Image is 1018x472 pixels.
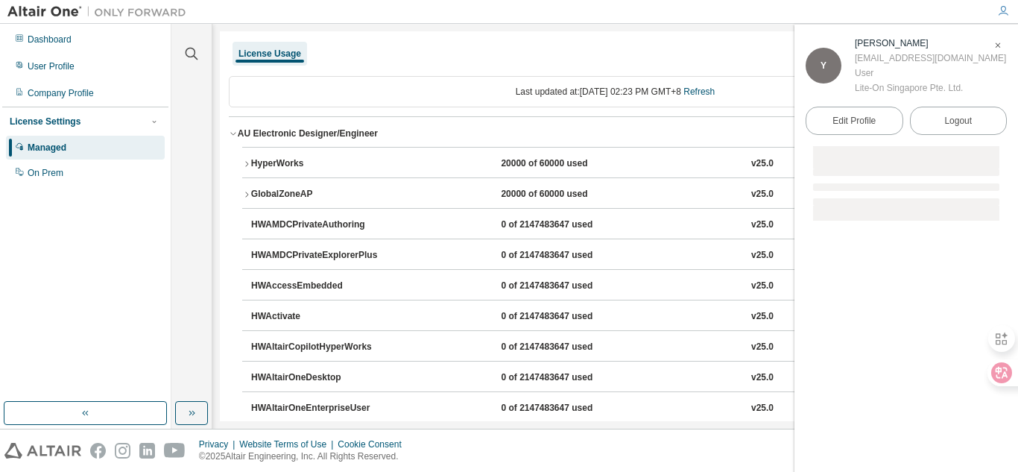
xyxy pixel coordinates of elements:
div: 0 of 2147483647 used [501,371,635,385]
div: 0 of 2147483647 used [501,310,635,324]
div: [EMAIL_ADDRESS][DOMAIN_NAME] [855,51,1006,66]
div: v25.0 [751,341,774,354]
a: Edit Profile [806,107,903,135]
div: GlobalZoneAP [251,188,385,201]
div: v25.0 [751,157,774,171]
p: © 2025 Altair Engineering, Inc. All Rights Reserved. [199,450,411,463]
div: HWAltairOneEnterpriseUser [251,402,385,415]
img: Altair One [7,4,194,19]
span: Logout [944,113,972,128]
div: v25.0 [751,218,774,232]
span: Edit Profile [832,115,876,127]
div: 20000 of 60000 used [501,157,635,171]
img: instagram.svg [115,443,130,459]
div: HWAMDCPrivateAuthoring [251,218,385,232]
div: AU Electronic Designer/Engineer [238,128,378,139]
img: altair_logo.svg [4,443,81,459]
div: v25.0 [751,371,774,385]
div: v25.0 [751,249,774,262]
button: HyperWorks20000 of 60000 usedv25.0Expire date:[DATE] [242,148,988,180]
button: HWAccessEmbedded0 of 2147483647 usedv25.0Expire date:[DATE] [251,270,988,303]
img: linkedin.svg [139,443,155,459]
div: On Prem [28,167,63,179]
div: 0 of 2147483647 used [501,249,635,262]
div: HWAMDCPrivateExplorerPlus [251,249,385,262]
button: HWAMDCPrivateAuthoring0 of 2147483647 usedv25.0Expire date:[DATE] [251,209,988,242]
div: 0 of 2147483647 used [501,280,635,293]
button: HWAltairOneEnterpriseUser0 of 2147483647 usedv25.0Expire date:[DATE] [251,392,988,425]
div: 0 of 2147483647 used [501,341,635,354]
div: 0 of 2147483647 used [501,402,635,415]
div: HWActivate [251,310,385,324]
div: v25.0 [751,280,774,293]
button: GlobalZoneAP20000 of 60000 usedv25.0Expire date:[DATE] [242,178,988,211]
div: Lite-On Singapore Pte. Ltd. [855,81,1006,95]
a: Refresh [683,86,715,97]
button: Logout [910,107,1008,135]
div: HyperWorks [251,157,385,171]
button: HWAltairOneDesktop0 of 2147483647 usedv25.0Expire date:[DATE] [251,362,988,394]
div: 0 of 2147483647 used [501,218,635,232]
div: v25.0 [751,188,774,201]
div: Dashboard [28,34,72,45]
div: Yingqian Zhang [855,36,1006,51]
div: HWAltairOneDesktop [251,371,385,385]
div: Managed [28,142,66,154]
button: HWAltairCopilotHyperWorks0 of 2147483647 usedv25.0Expire date:[DATE] [251,331,988,364]
div: Last updated at: [DATE] 02:23 PM GMT+8 [229,76,1002,107]
div: Cookie Consent [338,438,410,450]
div: HWAccessEmbedded [251,280,385,293]
div: License Settings [10,116,80,128]
div: Website Terms of Use [239,438,338,450]
button: HWActivate0 of 2147483647 usedv25.0Expire date:[DATE] [251,300,988,333]
button: AU Electronic Designer/EngineerLicense ID: 147404 [229,117,1002,150]
div: v25.0 [751,402,774,415]
img: facebook.svg [90,443,106,459]
div: License Usage [238,48,301,60]
div: v25.0 [751,310,774,324]
img: youtube.svg [164,443,186,459]
div: 20000 of 60000 used [501,188,635,201]
div: User Profile [28,60,75,72]
div: User [855,66,1006,81]
span: Y [821,60,826,71]
div: Privacy [199,438,239,450]
div: HWAltairCopilotHyperWorks [251,341,385,354]
button: HWAMDCPrivateExplorerPlus0 of 2147483647 usedv25.0Expire date:[DATE] [251,239,988,272]
div: Company Profile [28,87,94,99]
